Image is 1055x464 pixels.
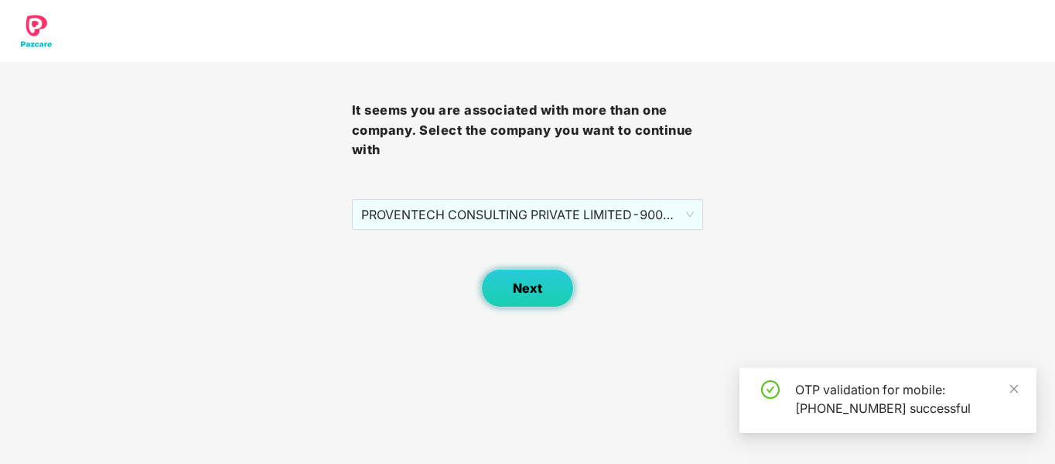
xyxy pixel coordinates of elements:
[761,380,780,399] span: check-circle
[361,200,695,229] span: PROVENTECH CONSULTING PRIVATE LIMITED - 900912 - ADMIN
[795,380,1018,418] div: OTP validation for mobile: [PHONE_NUMBER] successful
[1009,383,1019,394] span: close
[352,101,704,160] h3: It seems you are associated with more than one company. Select the company you want to continue with
[513,281,542,296] span: Next
[481,269,574,308] button: Next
